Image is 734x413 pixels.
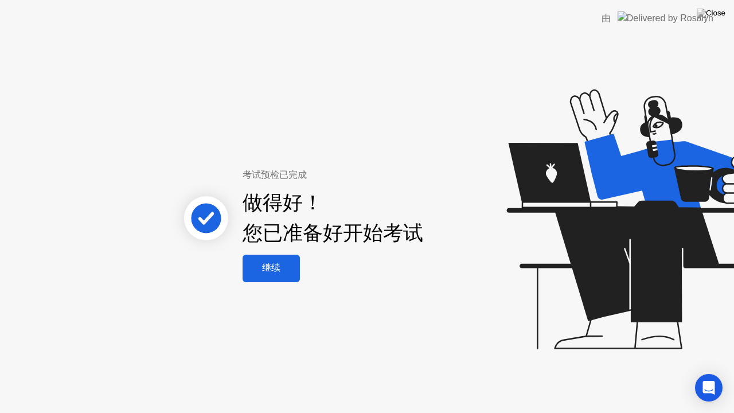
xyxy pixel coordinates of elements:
img: Delivered by Rosalyn [618,11,713,25]
button: 继续 [243,255,300,282]
div: Open Intercom Messenger [695,374,723,402]
img: Close [697,9,725,18]
div: 考试预检已完成 [243,168,479,182]
div: 由 [602,11,611,25]
div: 做得好！ 您已准备好开始考试 [243,188,423,248]
div: 继续 [246,262,296,274]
